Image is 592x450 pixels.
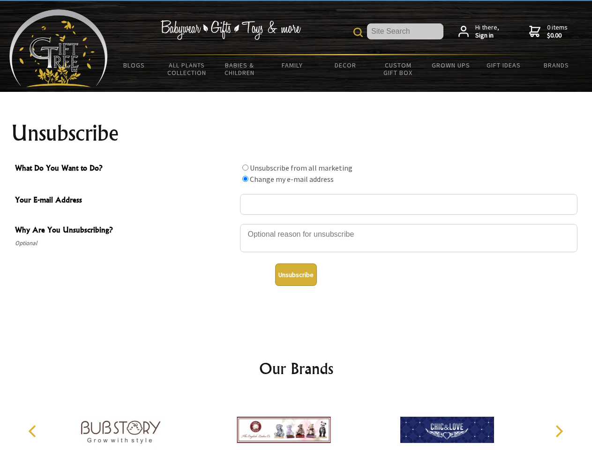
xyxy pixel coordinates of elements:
button: Next [548,421,569,442]
a: Babies & Children [213,55,266,82]
img: product search [353,28,363,37]
button: Unsubscribe [275,263,317,286]
strong: $0.00 [547,31,568,40]
a: Hi there,Sign in [458,23,499,40]
textarea: Why Are You Unsubscribing? [240,224,577,252]
a: Family [266,55,319,75]
h2: Our Brands [19,357,574,380]
input: What Do You Want to Do? [242,176,248,182]
span: Why Are You Unsubscribing? [15,224,235,238]
label: Change my e-mail address [250,174,334,184]
span: Optional [15,238,235,249]
input: What Do You Want to Do? [242,165,248,171]
img: Babywear - Gifts - Toys & more [160,20,301,40]
span: 0 items [547,23,568,40]
span: Your E-mail Address [15,194,235,208]
a: Custom Gift Box [372,55,425,82]
a: 0 items$0.00 [529,23,568,40]
a: Brands [530,55,583,75]
a: All Plants Collection [161,55,214,82]
input: Your E-mail Address [240,194,577,215]
a: BLOGS [108,55,161,75]
span: Hi there, [475,23,499,40]
button: Previous [23,421,44,442]
a: Grown Ups [424,55,477,75]
a: Gift Ideas [477,55,530,75]
a: Decor [319,55,372,75]
strong: Sign in [475,31,499,40]
span: What Do You Want to Do? [15,162,235,176]
img: Babyware - Gifts - Toys and more... [9,9,108,87]
h1: Unsubscribe [11,122,581,144]
input: Site Search [367,23,443,39]
label: Unsubscribe from all marketing [250,163,352,172]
